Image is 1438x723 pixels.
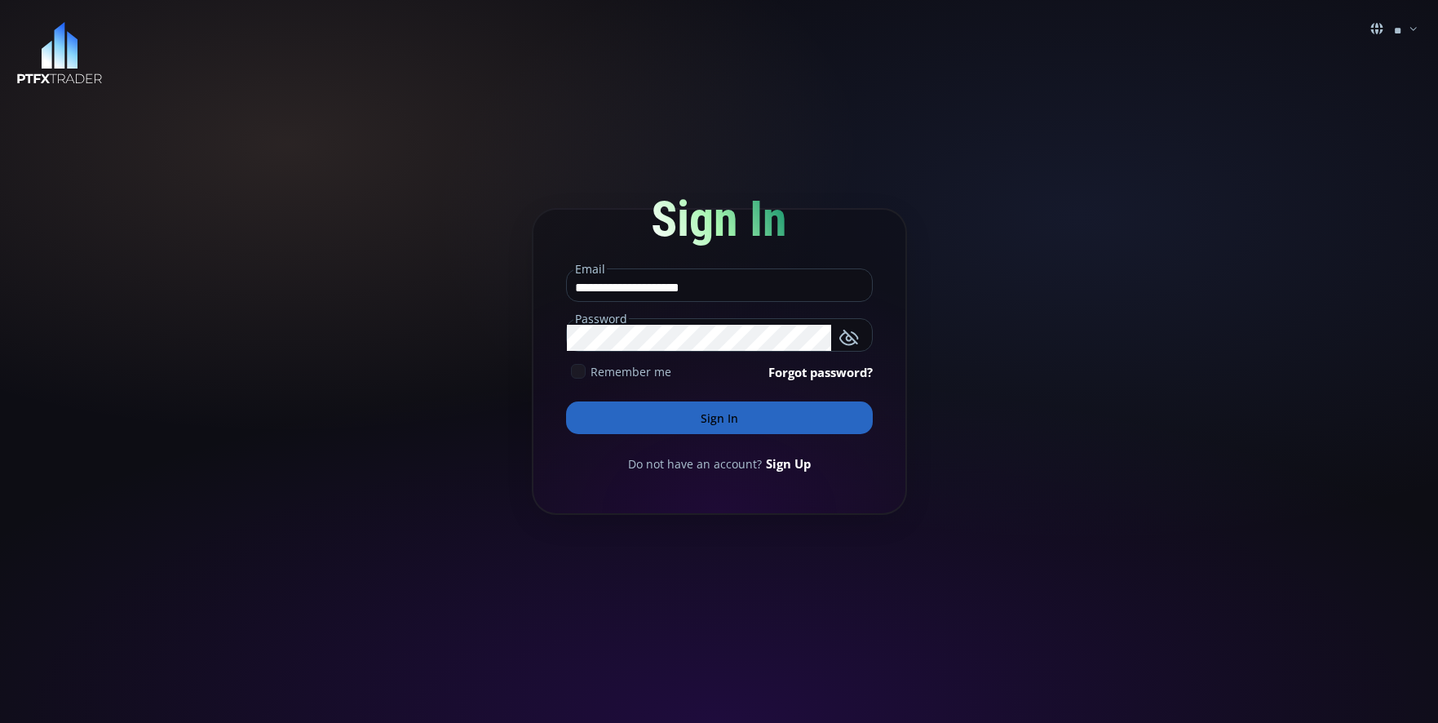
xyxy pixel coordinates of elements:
[566,401,873,434] button: Sign In
[591,363,671,380] span: Remember me
[766,455,811,472] a: Sign Up
[566,455,873,472] div: Do not have an account?
[651,190,787,248] span: Sign In
[768,363,873,381] a: Forgot password?
[16,22,103,85] img: LOGO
